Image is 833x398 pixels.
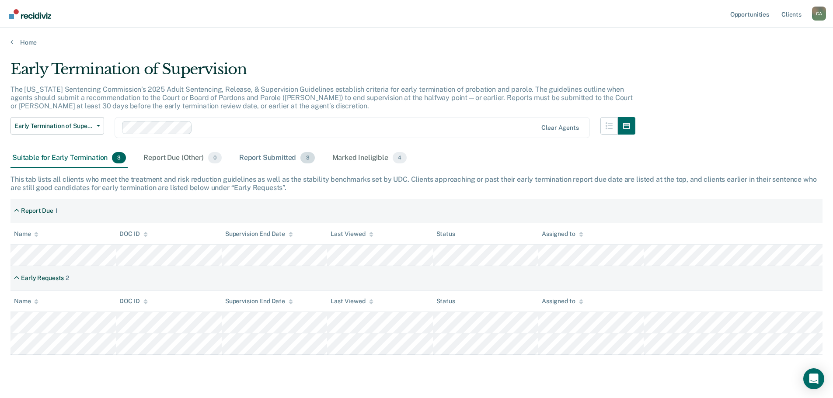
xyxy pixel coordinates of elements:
div: Open Intercom Messenger [803,368,824,389]
span: 0 [208,152,222,163]
div: DOC ID [119,230,147,238]
div: Supervision End Date [225,230,293,238]
div: Report Due [21,207,53,215]
a: Home [10,38,823,46]
div: Assigned to [542,230,583,238]
div: Report Submitted3 [237,149,317,168]
span: Early Termination of Supervision [14,122,93,130]
div: Report Due1 [10,204,61,218]
div: Clear agents [541,124,579,132]
div: Early Requests [21,274,64,282]
div: Marked Ineligible4 [331,149,409,168]
button: Early Termination of Supervision [10,117,104,135]
img: Recidiviz [9,9,51,19]
div: Status [436,230,455,238]
span: 4 [393,152,407,163]
span: 3 [112,152,126,163]
div: Last Viewed [331,298,373,305]
div: This tab lists all clients who meet the treatment and risk reduction guidelines as well as the st... [10,175,823,192]
div: Early Termination of Supervision [10,60,635,85]
div: Name [14,230,38,238]
p: The [US_STATE] Sentencing Commission’s 2025 Adult Sentencing, Release, & Supervision Guidelines e... [10,85,633,110]
span: 3 [300,152,314,163]
div: Supervision End Date [225,298,293,305]
button: Profile dropdown button [812,7,826,21]
div: DOC ID [119,298,147,305]
div: Early Requests2 [10,271,73,285]
div: Status [436,298,455,305]
div: 1 [55,207,58,215]
div: Report Due (Other)0 [142,149,223,168]
div: Assigned to [542,298,583,305]
div: Last Viewed [331,230,373,238]
div: Name [14,298,38,305]
div: Suitable for Early Termination3 [10,149,128,168]
div: C A [812,7,826,21]
div: 2 [66,274,69,282]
